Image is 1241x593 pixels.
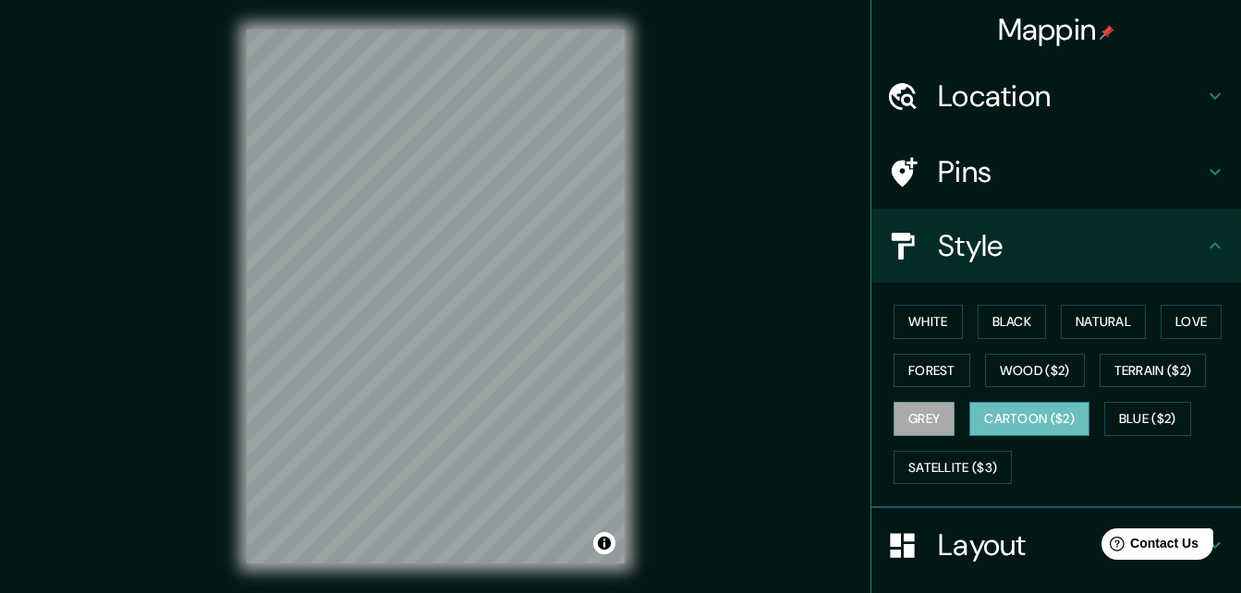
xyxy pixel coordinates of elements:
button: Wood ($2) [985,354,1085,388]
div: Pins [871,135,1241,209]
h4: Layout [938,526,1204,563]
div: Layout [871,508,1241,582]
button: Terrain ($2) [1100,354,1207,388]
iframe: Help widget launcher [1077,521,1221,573]
h4: Location [938,78,1204,115]
h4: Mappin [998,11,1115,48]
button: Grey [894,402,955,436]
canvas: Map [247,30,625,563]
button: Love [1161,305,1222,339]
button: Natural [1061,305,1146,339]
button: Toggle attribution [593,532,615,554]
h4: Style [938,227,1204,264]
h4: Pins [938,153,1204,190]
button: White [894,305,963,339]
img: pin-icon.png [1100,25,1114,40]
button: Cartoon ($2) [969,402,1089,436]
button: Satellite ($3) [894,451,1012,485]
button: Blue ($2) [1104,402,1191,436]
div: Location [871,59,1241,133]
div: Style [871,209,1241,283]
button: Forest [894,354,970,388]
button: Black [978,305,1047,339]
